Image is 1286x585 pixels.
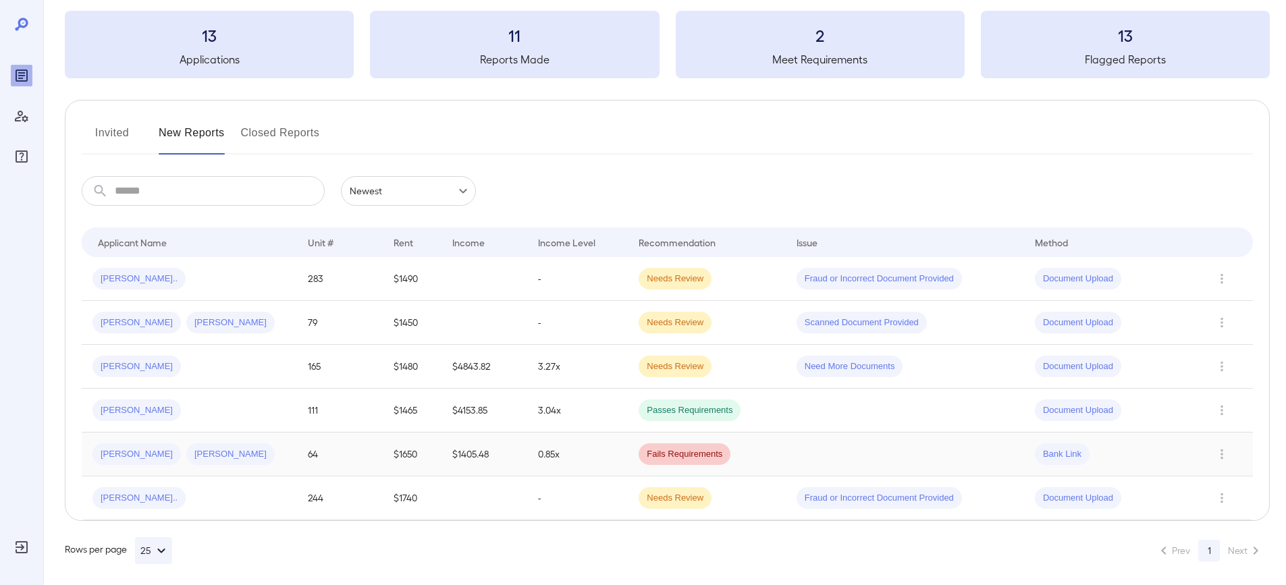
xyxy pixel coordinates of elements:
span: [PERSON_NAME] [92,360,181,373]
td: 3.04x [527,389,628,433]
button: Row Actions [1211,399,1233,421]
div: Applicant Name [98,234,167,250]
td: 0.85x [527,433,628,476]
td: 283 [297,257,383,301]
td: $1450 [383,301,441,345]
span: Fraud or Incorrect Document Provided [797,273,962,285]
td: - [527,476,628,520]
h3: 13 [981,24,1270,46]
span: Needs Review [639,492,712,505]
span: Scanned Document Provided [797,316,927,329]
span: Need More Documents [797,360,903,373]
div: Income [452,234,485,250]
summary: 13Applications11Reports Made2Meet Requirements13Flagged Reports [65,11,1270,78]
div: Issue [797,234,818,250]
span: [PERSON_NAME] [186,316,275,329]
button: page 1 [1198,540,1220,561]
div: Rent [394,234,415,250]
span: Fraud or Incorrect Document Provided [797,492,962,505]
td: $1465 [383,389,441,433]
div: FAQ [11,146,32,167]
td: 3.27x [527,345,628,389]
td: 79 [297,301,383,345]
span: Needs Review [639,360,712,373]
div: Reports [11,65,32,86]
span: Document Upload [1035,492,1121,505]
td: $1405.48 [441,433,527,476]
span: Needs Review [639,316,712,329]
h3: 13 [65,24,354,46]
span: Document Upload [1035,360,1121,373]
span: Needs Review [639,273,712,285]
span: Fails Requirements [639,448,730,461]
td: - [527,257,628,301]
button: Row Actions [1211,268,1233,289]
div: Rows per page [65,537,172,564]
h3: 11 [370,24,659,46]
td: $4843.82 [441,345,527,389]
button: 25 [135,537,172,564]
td: 165 [297,345,383,389]
div: Log Out [11,536,32,558]
div: Recommendation [639,234,716,250]
div: Income Level [538,234,595,250]
td: 244 [297,476,383,520]
span: Document Upload [1035,316,1121,329]
nav: pagination navigation [1150,540,1270,561]
div: Method [1035,234,1068,250]
h3: 2 [676,24,965,46]
button: Row Actions [1211,487,1233,509]
div: Newest [341,176,476,206]
span: Document Upload [1035,273,1121,285]
span: [PERSON_NAME] [92,404,181,417]
button: New Reports [159,122,225,155]
button: Row Actions [1211,443,1233,465]
span: [PERSON_NAME] [92,448,181,461]
span: Passes Requirements [639,404,741,417]
td: 64 [297,433,383,476]
td: - [527,301,628,345]
h5: Applications [65,51,354,67]
td: $1490 [383,257,441,301]
button: Row Actions [1211,312,1233,333]
span: [PERSON_NAME] [186,448,275,461]
button: Closed Reports [241,122,320,155]
h5: Meet Requirements [676,51,965,67]
td: $1480 [383,345,441,389]
h5: Reports Made [370,51,659,67]
div: Unit # [308,234,333,250]
span: [PERSON_NAME].. [92,273,186,285]
td: $1740 [383,476,441,520]
span: Document Upload [1035,404,1121,417]
td: $4153.85 [441,389,527,433]
span: Bank Link [1035,448,1090,461]
span: [PERSON_NAME].. [92,492,186,505]
div: Manage Users [11,105,32,127]
span: [PERSON_NAME] [92,316,181,329]
button: Row Actions [1211,356,1233,377]
h5: Flagged Reports [981,51,1270,67]
td: $1650 [383,433,441,476]
td: 111 [297,389,383,433]
button: Invited [82,122,142,155]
